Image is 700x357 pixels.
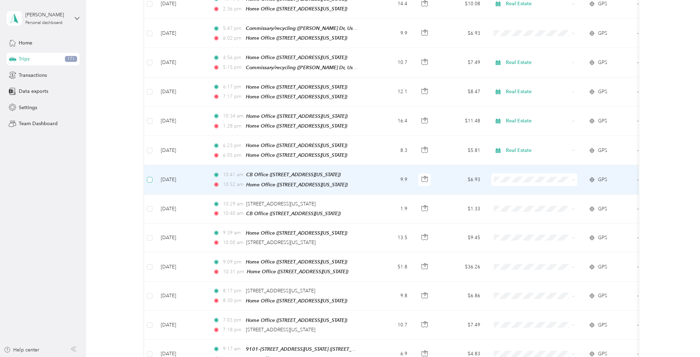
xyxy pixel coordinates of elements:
[598,292,607,300] span: GPS
[506,117,569,125] span: Real Estate
[246,143,347,148] span: Home Office ([STREET_ADDRESS][US_STATE])
[19,104,37,111] span: Settings
[223,5,243,13] span: 2:36 pm
[155,195,207,224] td: [DATE]
[223,122,243,130] span: 1:28 pm
[155,165,207,194] td: [DATE]
[155,252,207,282] td: [DATE]
[223,258,243,266] span: 9:09 pm
[246,211,341,216] span: CB Office ([STREET_ADDRESS][US_STATE])
[223,112,243,120] span: 10:34 am
[598,59,607,66] span: GPS
[246,172,341,177] span: CB Office ([STREET_ADDRESS][US_STATE])
[19,39,32,47] span: Home
[506,147,569,154] span: Real Estate
[155,48,207,77] td: [DATE]
[19,72,47,79] span: Transactions
[246,317,347,323] span: Home Office ([STREET_ADDRESS][US_STATE])
[246,240,316,245] span: [STREET_ADDRESS][US_STATE]
[437,282,486,310] td: $6.86
[246,123,347,129] span: Home Office ([STREET_ADDRESS][US_STATE])
[246,201,316,207] span: [STREET_ADDRESS][US_STATE]
[598,117,607,125] span: GPS
[223,210,243,217] span: 10:40 am
[632,165,695,194] td: --
[223,287,243,295] span: 8:17 pm
[598,205,607,213] span: GPS
[155,136,207,165] td: [DATE]
[65,56,77,62] span: 171
[247,269,348,274] span: Home Office ([STREET_ADDRESS][US_STATE])
[506,88,569,96] span: Real Estate
[437,107,486,136] td: $11.48
[246,55,347,60] span: Home Office ([STREET_ADDRESS][US_STATE])
[367,282,413,310] td: 9.8
[246,65,432,71] span: Commissary/recycling ([PERSON_NAME] Dr, Usaf Academy, [GEOGRAPHIC_DATA])
[632,224,695,252] td: --
[598,234,607,242] span: GPS
[632,136,695,165] td: --
[25,11,69,18] div: [PERSON_NAME]
[632,195,695,224] td: --
[223,316,243,324] span: 7:03 pm
[367,78,413,107] td: 12.1
[223,93,243,100] span: 7:17 pm
[223,171,243,179] span: 10:41 am
[598,263,607,271] span: GPS
[223,25,243,32] span: 5:47 pm
[437,136,486,165] td: $5.81
[367,311,413,340] td: 10.7
[246,346,401,352] span: 9101–[STREET_ADDRESS][US_STATE] ([STREET_ADDRESS][US_STATE])
[223,200,243,208] span: 10:29 am
[246,182,348,187] span: Home Office ([STREET_ADDRESS][US_STATE])
[506,59,569,66] span: Real Estate
[223,345,243,353] span: 9:17 am
[598,30,607,37] span: GPS
[367,165,413,194] td: 9.9
[367,48,413,77] td: 10.7
[223,83,243,91] span: 6:17 pm
[19,120,58,127] span: Team Dashboard
[437,311,486,340] td: $7.49
[598,88,607,96] span: GPS
[632,252,695,282] td: --
[246,230,347,236] span: Home Office ([STREET_ADDRESS][US_STATE])
[661,318,700,357] iframe: Everlance-gr Chat Button Frame
[367,252,413,282] td: 51.8
[632,107,695,136] td: --
[223,64,243,71] span: 5:15 pm
[19,55,30,63] span: Trips
[155,224,207,252] td: [DATE]
[246,94,347,99] span: Home Office ([STREET_ADDRESS][US_STATE])
[598,147,607,154] span: GPS
[632,311,695,340] td: --
[246,113,348,119] span: Home Office ([STREET_ADDRESS][US_STATE])
[437,78,486,107] td: $8.47
[223,326,243,334] span: 7:18 pm
[223,34,243,42] span: 6:02 pm
[632,78,695,107] td: --
[367,107,413,136] td: 16.4
[598,321,607,329] span: GPS
[223,229,243,237] span: 9:39 am
[223,54,243,62] span: 4:56 pm
[25,21,62,25] div: Personal dashboard
[437,165,486,194] td: $6.93
[155,282,207,310] td: [DATE]
[246,84,347,90] span: Home Office ([STREET_ADDRESS][US_STATE])
[155,19,207,48] td: [DATE]
[246,327,315,333] span: [STREET_ADDRESS][US_STATE]
[246,298,347,303] span: Home Office ([STREET_ADDRESS][US_STATE])
[223,152,243,159] span: 6:55 pm
[246,288,315,294] span: [STREET_ADDRESS][US_STATE]
[437,224,486,252] td: $9.45
[437,48,486,77] td: $7.49
[223,142,243,149] span: 6:23 pm
[4,346,39,354] button: Help center
[223,181,243,188] span: 10:52 am
[437,19,486,48] td: $6.93
[223,268,244,276] span: 10:31 pm
[632,282,695,310] td: --
[598,176,607,184] span: GPS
